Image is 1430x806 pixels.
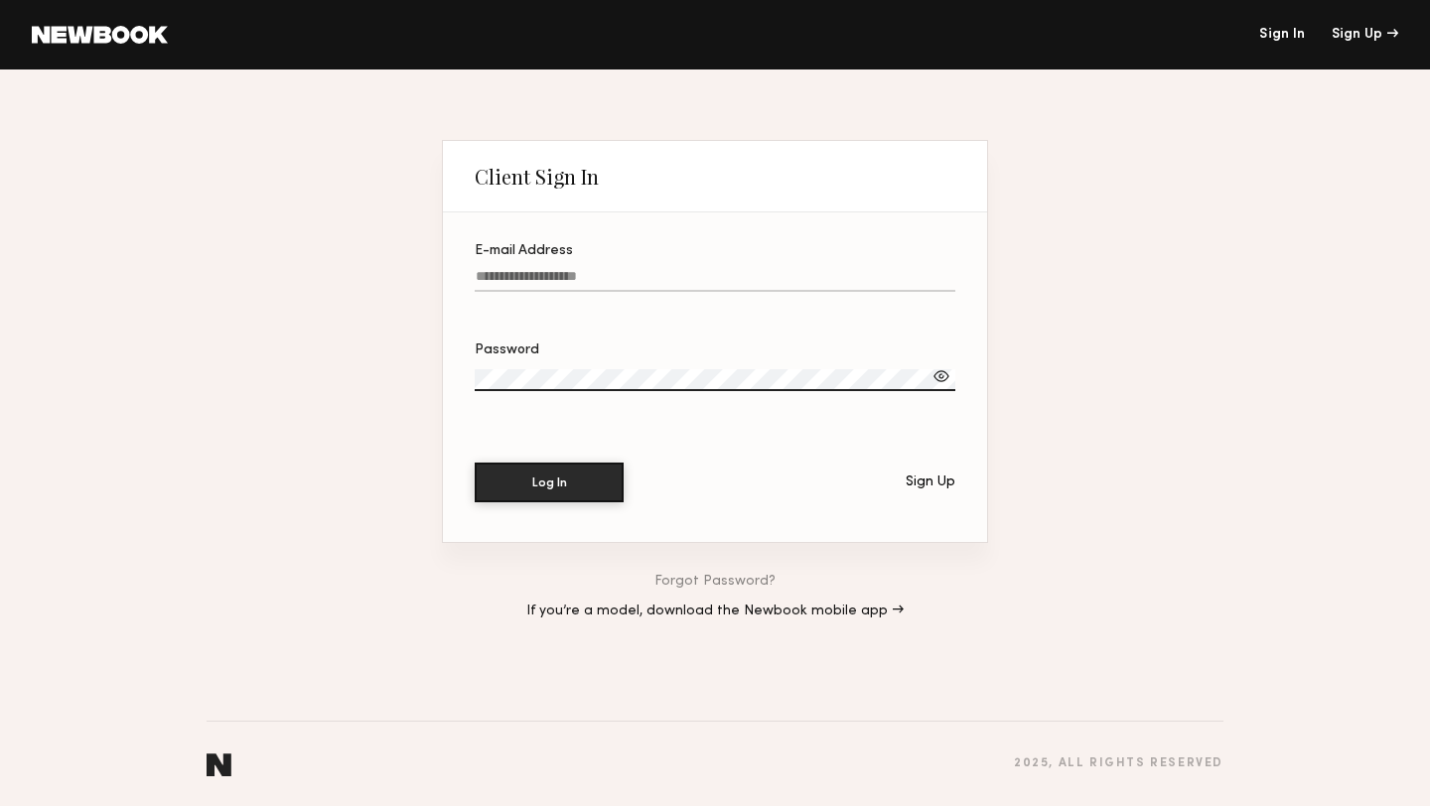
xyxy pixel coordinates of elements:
div: Sign Up [1332,28,1398,42]
div: Sign Up [906,475,955,489]
a: Forgot Password? [654,575,776,589]
input: Password [475,369,955,391]
div: Client Sign In [475,165,599,189]
div: E-mail Address [475,244,955,258]
a: If you’re a model, download the Newbook mobile app → [526,604,904,618]
div: Password [475,343,955,357]
button: Log In [475,463,624,502]
a: Sign In [1259,28,1305,42]
div: 2025 , all rights reserved [1014,757,1223,770]
input: E-mail Address [475,269,955,292]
